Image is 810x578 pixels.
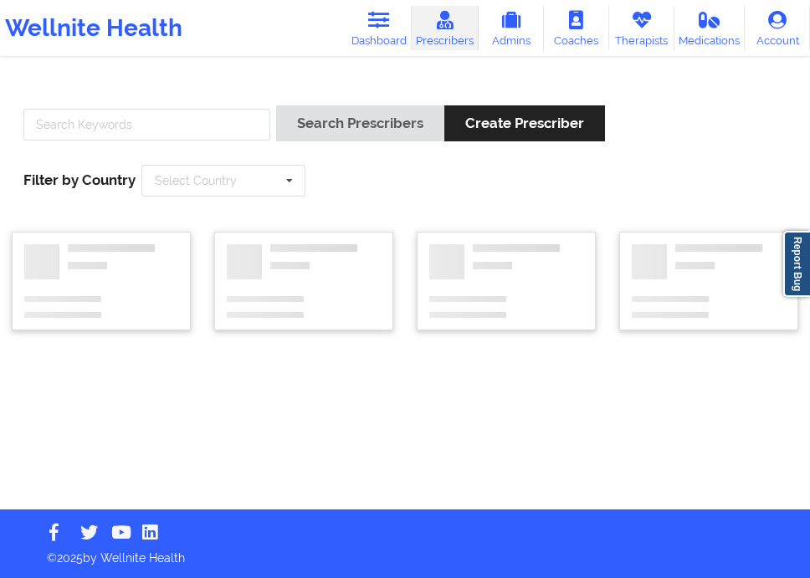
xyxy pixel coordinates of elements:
[412,6,479,50] a: Prescribers
[674,6,745,50] a: Medications
[609,6,674,50] a: Therapists
[479,6,544,50] a: Admins
[745,6,810,50] a: Account
[23,171,136,188] span: Filter by Country
[276,105,444,141] button: Search Prescribers
[155,175,237,187] div: Select Country
[23,109,270,141] input: Search Keywords
[783,231,810,297] a: Report Bug
[35,538,775,566] p: © 2025 by Wellnite Health
[544,6,609,50] a: Coaches
[346,6,412,50] a: Dashboard
[444,105,605,141] button: Create Prescriber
